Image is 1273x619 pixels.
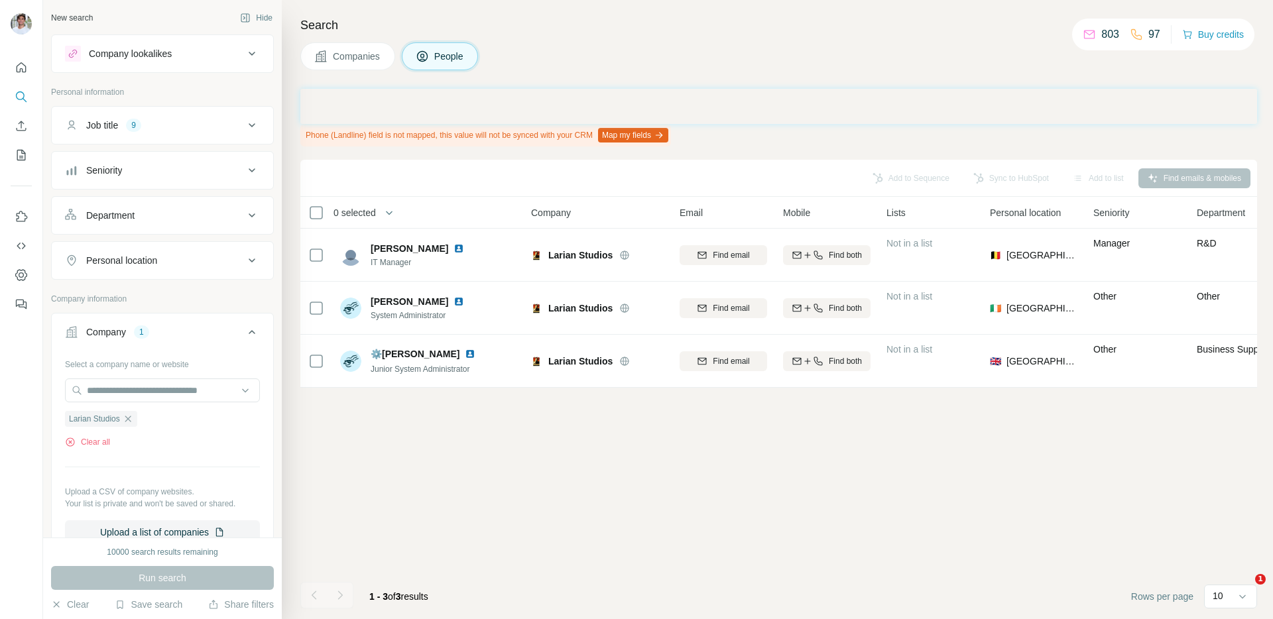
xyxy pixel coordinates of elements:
[680,206,703,219] span: Email
[531,303,542,313] img: Logo of Larian Studios
[990,302,1001,315] span: 🇮🇪
[680,298,767,318] button: Find email
[783,298,871,318] button: Find both
[65,520,260,544] button: Upload a list of companies
[783,245,871,265] button: Find both
[1182,25,1244,44] button: Buy credits
[11,114,32,138] button: Enrich CSV
[713,249,749,261] span: Find email
[548,355,613,368] span: Larian Studios
[11,292,32,316] button: Feedback
[340,245,361,266] img: Avatar
[86,209,135,222] div: Department
[1006,249,1077,262] span: [GEOGRAPHIC_DATA]
[713,302,749,314] span: Find email
[65,498,260,510] p: Your list is private and won't be saved or shared.
[208,598,274,611] button: Share filters
[11,13,32,34] img: Avatar
[65,353,260,370] div: Select a company name or website
[65,436,110,448] button: Clear all
[231,8,282,28] button: Hide
[829,355,862,367] span: Find both
[300,124,671,146] div: Phone (Landline) field is not mapped, this value will not be synced with your CRM
[371,295,448,308] span: [PERSON_NAME]
[531,356,542,366] img: Logo of Larian Studios
[11,56,32,80] button: Quick start
[434,50,465,63] span: People
[52,245,273,276] button: Personal location
[11,85,32,109] button: Search
[1006,302,1077,315] span: [GEOGRAPHIC_DATA]
[371,347,459,361] span: ⚙️[PERSON_NAME]
[1228,574,1260,606] iframe: Intercom live chat
[300,16,1257,34] h4: Search
[52,154,273,186] button: Seniority
[783,206,810,219] span: Mobile
[333,50,381,63] span: Companies
[886,344,932,355] span: Not in a list
[1213,589,1223,602] p: 10
[371,365,469,374] span: Junior System Administrator
[134,326,149,338] div: 1
[1131,590,1193,603] span: Rows per page
[51,293,274,305] p: Company information
[548,249,613,262] span: Larian Studios
[1093,344,1117,355] span: Other
[465,349,475,359] img: LinkedIn logo
[680,245,767,265] button: Find email
[886,291,932,302] span: Not in a list
[886,238,932,249] span: Not in a list
[52,38,273,70] button: Company lookalikes
[1093,206,1129,219] span: Seniority
[107,546,217,558] div: 10000 search results remaining
[680,351,767,371] button: Find email
[454,243,464,254] img: LinkedIn logo
[388,591,396,602] span: of
[86,164,122,177] div: Seniority
[1197,206,1245,219] span: Department
[51,12,93,24] div: New search
[396,591,401,602] span: 3
[52,109,273,141] button: Job title9
[531,250,542,260] img: Logo of Larian Studios
[340,298,361,319] img: Avatar
[990,206,1061,219] span: Personal location
[11,143,32,167] button: My lists
[126,119,141,131] div: 9
[371,256,469,268] span: IT Manager
[1197,344,1270,355] span: Business Support
[69,413,120,425] span: Larian Studios
[369,591,388,602] span: 1 - 3
[65,486,260,498] p: Upload a CSV of company websites.
[371,309,469,321] span: System Administrator
[52,199,273,231] button: Department
[1093,238,1130,249] span: Manager
[333,206,376,219] span: 0 selected
[454,296,464,307] img: LinkedIn logo
[531,206,571,219] span: Company
[115,598,182,611] button: Save search
[86,254,157,267] div: Personal location
[990,355,1001,368] span: 🇬🇧
[548,302,613,315] span: Larian Studios
[886,206,906,219] span: Lists
[598,128,668,142] button: Map my fields
[11,263,32,287] button: Dashboard
[11,234,32,258] button: Use Surfe API
[371,242,448,255] span: [PERSON_NAME]
[829,249,862,261] span: Find both
[1197,238,1217,249] span: R&D
[86,119,118,132] div: Job title
[1101,27,1119,42] p: 803
[11,205,32,229] button: Use Surfe on LinkedIn
[1006,355,1077,368] span: [GEOGRAPHIC_DATA]
[1255,574,1266,585] span: 1
[369,591,428,602] span: results
[86,325,126,339] div: Company
[990,249,1001,262] span: 🇧🇪
[340,351,361,372] img: Avatar
[51,86,274,98] p: Personal information
[783,351,871,371] button: Find both
[300,89,1257,124] iframe: Banner
[52,316,273,353] button: Company1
